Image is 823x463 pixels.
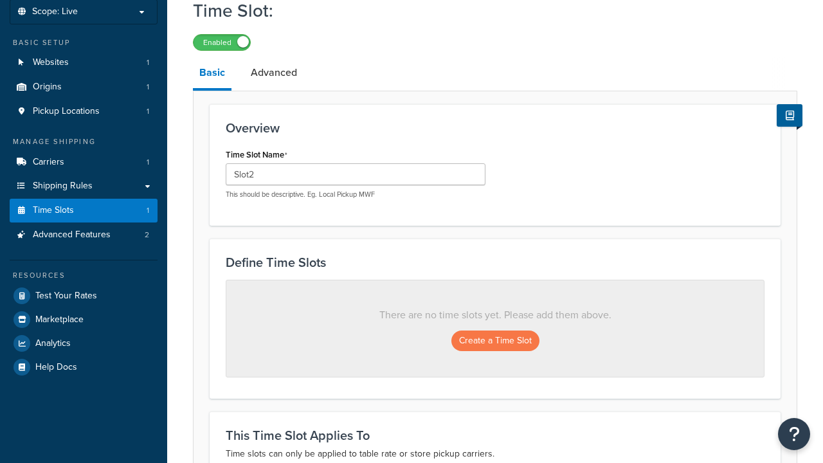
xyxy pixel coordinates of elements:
button: Create a Time Slot [451,331,539,351]
li: Advanced Features [10,223,158,247]
label: Enabled [194,35,250,50]
li: Time Slots [10,199,158,222]
li: Websites [10,51,158,75]
button: Open Resource Center [778,418,810,450]
span: Test Your Rates [35,291,97,302]
span: Pickup Locations [33,106,100,117]
li: Pickup Locations [10,100,158,123]
span: Time Slots [33,205,74,216]
span: 1 [147,82,149,93]
span: Scope: Live [32,6,78,17]
span: Carriers [33,157,64,168]
li: Origins [10,75,158,99]
a: Shipping Rules [10,174,158,198]
span: Websites [33,57,69,68]
span: 1 [147,106,149,117]
a: Test Your Rates [10,284,158,307]
a: Time Slots1 [10,199,158,222]
h3: Overview [226,121,764,135]
p: This should be descriptive. Eg. Local Pickup MWF [226,190,485,199]
p: Time slots can only be applied to table rate or store pickup carriers. [226,446,764,462]
span: 1 [147,57,149,68]
a: Help Docs [10,356,158,379]
span: 2 [145,230,149,241]
span: Analytics [35,338,71,349]
span: Help Docs [35,362,77,373]
a: Carriers1 [10,150,158,174]
span: Advanced Features [33,230,111,241]
a: Basic [193,57,231,91]
li: Carriers [10,150,158,174]
a: Origins1 [10,75,158,99]
a: Advanced [244,57,303,88]
span: Shipping Rules [33,181,93,192]
a: Marketplace [10,308,158,331]
div: Manage Shipping [10,136,158,147]
a: Pickup Locations1 [10,100,158,123]
span: 1 [147,157,149,168]
button: Show Help Docs [777,104,802,127]
h3: This Time Slot Applies To [226,428,764,442]
div: Resources [10,270,158,281]
a: Analytics [10,332,158,355]
span: Marketplace [35,314,84,325]
a: Websites1 [10,51,158,75]
a: Advanced Features2 [10,223,158,247]
div: Basic Setup [10,37,158,48]
span: 1 [147,205,149,216]
label: Time Slot Name [226,150,287,160]
p: There are no time slots yet. Please add them above. [252,306,738,324]
h3: Define Time Slots [226,255,764,269]
span: Origins [33,82,62,93]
